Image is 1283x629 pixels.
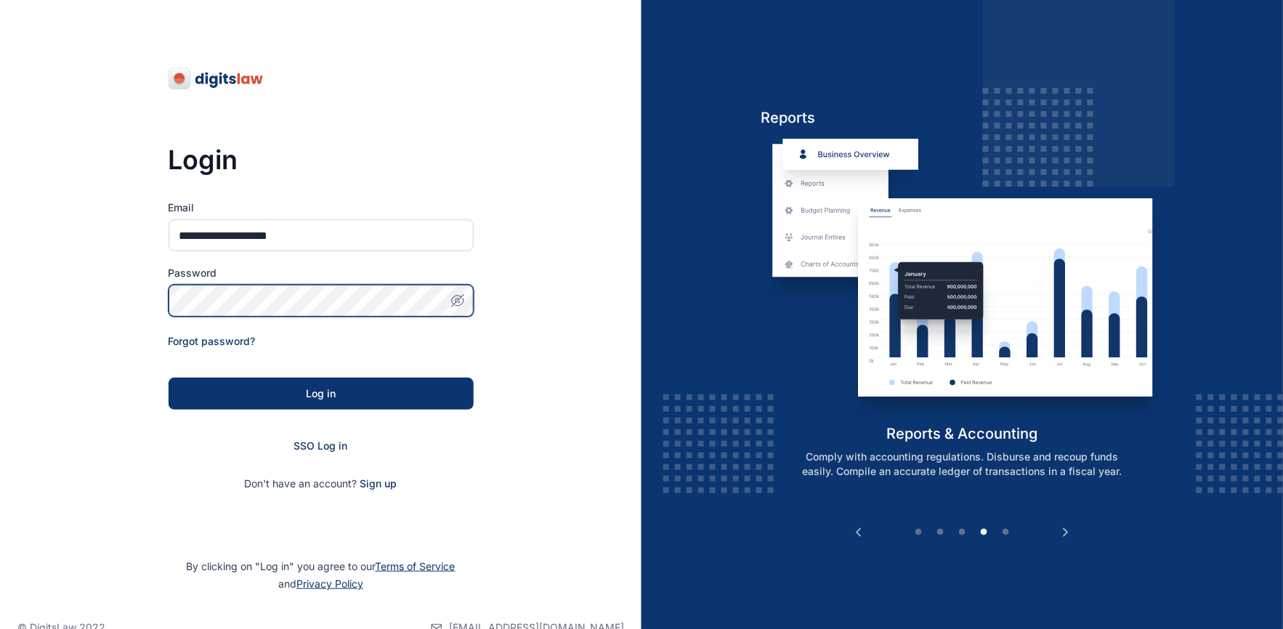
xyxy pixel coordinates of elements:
img: reports-and-accounting [761,139,1164,423]
h5: reports & accounting [761,423,1164,444]
label: Email [169,200,474,215]
button: Log in [169,378,474,410]
p: By clicking on "Log in" you agree to our [17,558,624,593]
button: 1 [912,525,926,540]
button: Next [1059,525,1073,540]
a: Sign up [360,477,397,490]
a: Forgot password? [169,335,256,347]
div: Log in [192,386,450,401]
button: 5 [999,525,1013,540]
button: 4 [977,525,992,540]
a: Terms of Service [376,560,456,572]
h5: Reports [761,107,1164,128]
button: Previous [851,525,866,540]
a: SSO Log in [294,439,348,452]
a: Privacy Policy [296,577,363,590]
h3: Login [169,145,474,174]
p: Comply with accounting regulations. Disburse and recoup funds easily. Compile an accurate ledger ... [777,450,1149,479]
img: digitslaw-logo [169,67,264,90]
span: and [278,577,363,590]
label: Password [169,266,474,280]
p: Don't have an account? [169,476,474,491]
button: 3 [955,525,970,540]
span: Sign up [360,476,397,491]
button: 2 [934,525,948,540]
